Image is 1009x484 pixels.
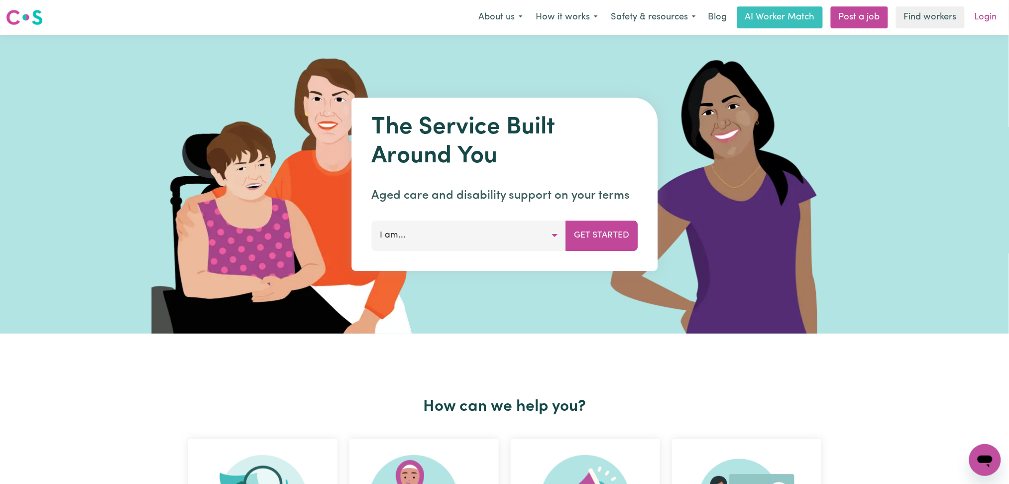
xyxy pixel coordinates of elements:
a: AI Worker Match [737,6,823,28]
button: Get Started [565,221,638,250]
a: Find workers [896,6,965,28]
h1: The Service Built Around You [371,114,638,171]
a: Blog [702,6,733,28]
a: Careseekers logo [6,6,43,29]
button: About us [472,7,529,28]
img: Careseekers logo [6,8,43,26]
h2: How can we help you? [182,397,827,416]
a: Post a job [831,6,888,28]
p: Aged care and disability support on your terms [371,187,638,205]
button: How it works [529,7,604,28]
button: Safety & resources [604,7,702,28]
iframe: Button to launch messaging window [969,444,1001,476]
a: Login [969,6,1003,28]
button: I am... [371,221,566,250]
